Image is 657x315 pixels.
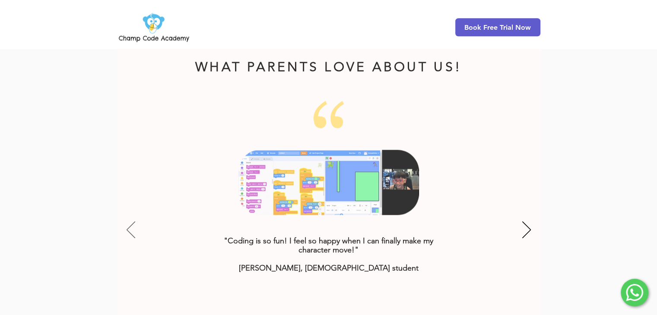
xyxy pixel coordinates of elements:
a: Book Free Trial Now [455,18,540,36]
span: Book Free Trial Now [464,23,531,31]
img: Champ Code Academy Logo PNG.png [117,10,191,44]
span: [PERSON_NAME], [DEMOGRAPHIC_DATA] student [239,263,419,273]
button: Previous [127,221,135,239]
svg: Online Coding Class for Kids [238,150,419,215]
span: WHAT PARENTS LOVE ABOUT US! [195,59,462,75]
button: Next [522,221,531,239]
span: "Coding is so fun! I feel so happy when I can finally make my character move!" [224,236,433,255]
